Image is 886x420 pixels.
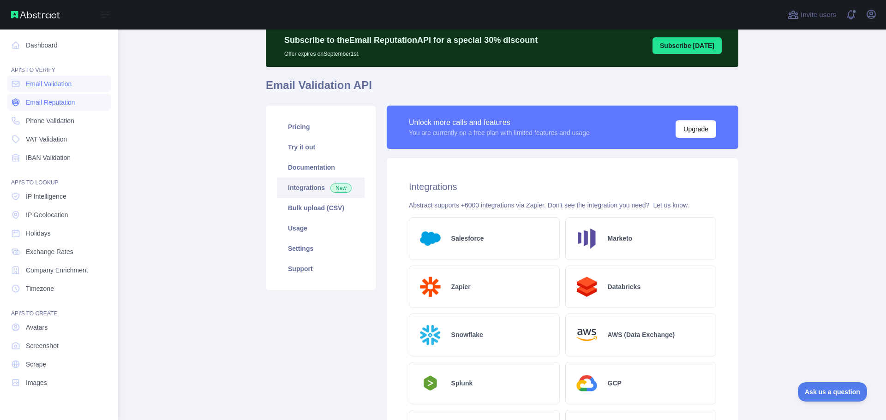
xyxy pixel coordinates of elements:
[26,116,74,125] span: Phone Validation
[608,379,622,388] h2: GCP
[26,323,48,332] span: Avatars
[409,117,590,128] div: Unlock more calls and features
[786,7,838,22] button: Invite users
[277,259,365,279] a: Support
[277,137,365,157] a: Try it out
[798,382,868,402] iframe: Toggle Customer Support
[801,10,836,20] span: Invite users
[417,225,444,252] img: Logo
[451,330,483,339] h2: Snowflake
[26,341,59,350] span: Screenshot
[573,321,600,349] img: Logo
[451,379,473,388] h2: Splunk
[26,210,68,219] span: IP Geolocation
[608,234,633,243] h2: Marketo
[26,79,72,89] span: Email Validation
[417,373,444,393] img: Logo
[26,229,51,238] span: Holidays
[277,238,365,259] a: Settings
[277,198,365,218] a: Bulk upload (CSV)
[7,225,111,242] a: Holidays
[451,234,484,243] h2: Salesforce
[7,55,111,74] div: API'S TO VERIFY
[7,299,111,317] div: API'S TO CREATE
[7,112,111,129] a: Phone Validation
[7,188,111,205] a: IP Intelligence
[7,37,111,53] a: Dashboard
[451,282,471,291] h2: Zapier
[330,183,352,193] span: New
[676,120,716,138] button: Upgrade
[409,201,716,210] div: Abstract supports +6000 integrations via Zapier. Don't see the integration you need?
[277,218,365,238] a: Usage
[653,201,689,209] a: Let us know.
[277,117,365,137] a: Pricing
[26,247,73,256] span: Exchange Rates
[7,374,111,391] a: Images
[26,378,47,387] span: Images
[7,149,111,166] a: IBAN Validation
[7,94,111,111] a: Email Reputation
[7,319,111,336] a: Avatars
[11,11,60,18] img: Abstract API
[417,273,444,301] img: Logo
[7,207,111,223] a: IP Geolocation
[653,37,722,54] button: Subscribe [DATE]
[26,192,66,201] span: IP Intelligence
[26,98,75,107] span: Email Reputation
[608,282,641,291] h2: Databricks
[573,273,600,301] img: Logo
[284,47,538,58] p: Offer expires on September 1st.
[284,34,538,47] p: Subscribe to the Email Reputation API for a special 30 % discount
[266,78,738,100] h1: Email Validation API
[409,128,590,137] div: You are currently on a free plan with limited features and usage
[7,131,111,148] a: VAT Validation
[417,321,444,349] img: Logo
[277,157,365,177] a: Documentation
[7,168,111,186] div: API'S TO LOOKUP
[7,262,111,278] a: Company Enrichment
[409,180,716,193] h2: Integrations
[573,225,600,252] img: Logo
[7,243,111,260] a: Exchange Rates
[608,330,675,339] h2: AWS (Data Exchange)
[277,177,365,198] a: Integrations New
[7,356,111,373] a: Scrape
[7,76,111,92] a: Email Validation
[7,337,111,354] a: Screenshot
[26,135,67,144] span: VAT Validation
[26,153,71,162] span: IBAN Validation
[26,266,88,275] span: Company Enrichment
[7,280,111,297] a: Timezone
[26,284,54,293] span: Timezone
[573,370,600,397] img: Logo
[26,360,46,369] span: Scrape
